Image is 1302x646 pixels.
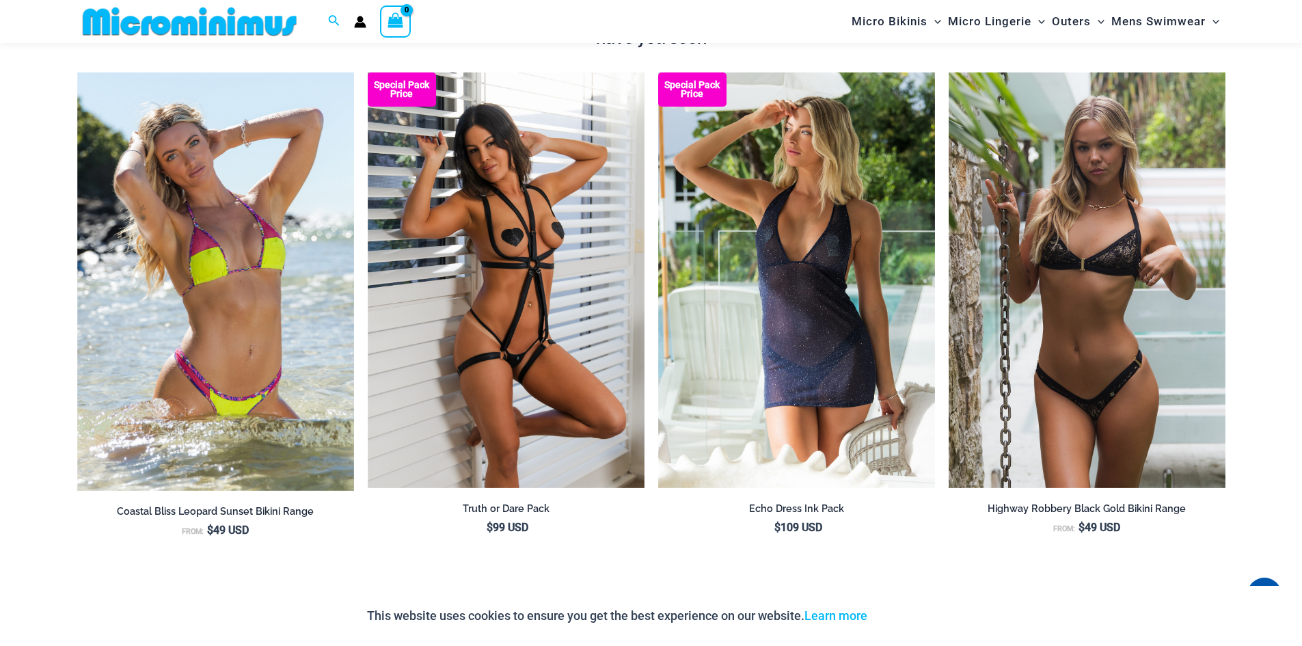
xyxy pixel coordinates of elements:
h2: Truth or Dare Pack [368,502,645,515]
h2: Echo Dress Ink Pack [658,502,935,515]
a: Account icon link [354,16,366,28]
p: This website uses cookies to ensure you get the best experience on our website. [367,606,867,626]
a: Coastal Bliss Leopard Sunset Bikini Range [77,505,354,523]
button: Accept [878,600,936,632]
img: Echo Ink 5671 Dress 682 Thong 07 [658,72,935,488]
h2: Coastal Bliss Leopard Sunset Bikini Range [77,505,354,518]
span: Mens Swimwear [1111,4,1206,39]
a: Search icon link [328,13,340,30]
a: OutersMenu ToggleMenu Toggle [1048,4,1108,39]
span: Menu Toggle [1031,4,1045,39]
bdi: 109 USD [774,521,822,534]
bdi: 49 USD [207,524,249,537]
span: $ [487,521,493,534]
a: View Shopping Cart, empty [380,5,411,37]
bdi: 99 USD [487,521,528,534]
a: Echo Dress Ink Pack [658,502,935,520]
span: Menu Toggle [1091,4,1104,39]
span: Micro Bikinis [852,4,927,39]
a: Coastal Bliss Leopard Sunset 3171 Tri Top 4371 Thong Bikini 06Coastal Bliss Leopard Sunset 3171 T... [77,72,354,491]
nav: Site Navigation [846,2,1225,41]
b: Special Pack Price [658,81,727,98]
span: $ [1079,521,1085,534]
a: Micro BikinisMenu ToggleMenu Toggle [848,4,945,39]
a: Echo Ink 5671 Dress 682 Thong 07 Echo Ink 5671 Dress 682 Thong 08Echo Ink 5671 Dress 682 Thong 08 [658,72,935,488]
span: From: [182,527,204,536]
span: $ [774,521,781,534]
img: Highway Robbery Black Gold 359 Clip Top 439 Clip Bottom 01v2 [949,72,1225,488]
a: Truth or Dare Black 1905 Bodysuit 611 Micro 07 Truth or Dare Black 1905 Bodysuit 611 Micro 06Trut... [368,72,645,488]
a: Truth or Dare Pack [368,502,645,520]
span: Outers [1052,4,1091,39]
h2: Highway Robbery Black Gold Bikini Range [949,502,1225,515]
img: Truth or Dare Black 1905 Bodysuit 611 Micro 06 [368,72,645,488]
img: MM SHOP LOGO FLAT [77,6,302,37]
a: Learn more [804,608,867,623]
b: Special Pack Price [368,81,436,98]
a: Highway Robbery Black Gold Bikini Range [949,502,1225,520]
span: Micro Lingerie [948,4,1031,39]
span: Menu Toggle [927,4,941,39]
a: Highway Robbery Black Gold 359 Clip Top 439 Clip Bottom 01v2Highway Robbery Black Gold 359 Clip T... [949,72,1225,488]
span: $ [207,524,213,537]
bdi: 49 USD [1079,521,1120,534]
span: Menu Toggle [1206,4,1219,39]
a: Mens SwimwearMenu ToggleMenu Toggle [1108,4,1223,39]
span: From: [1053,524,1075,533]
img: Coastal Bliss Leopard Sunset 3171 Tri Top 4371 Thong Bikini 06 [77,72,354,491]
a: Micro LingerieMenu ToggleMenu Toggle [945,4,1048,39]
